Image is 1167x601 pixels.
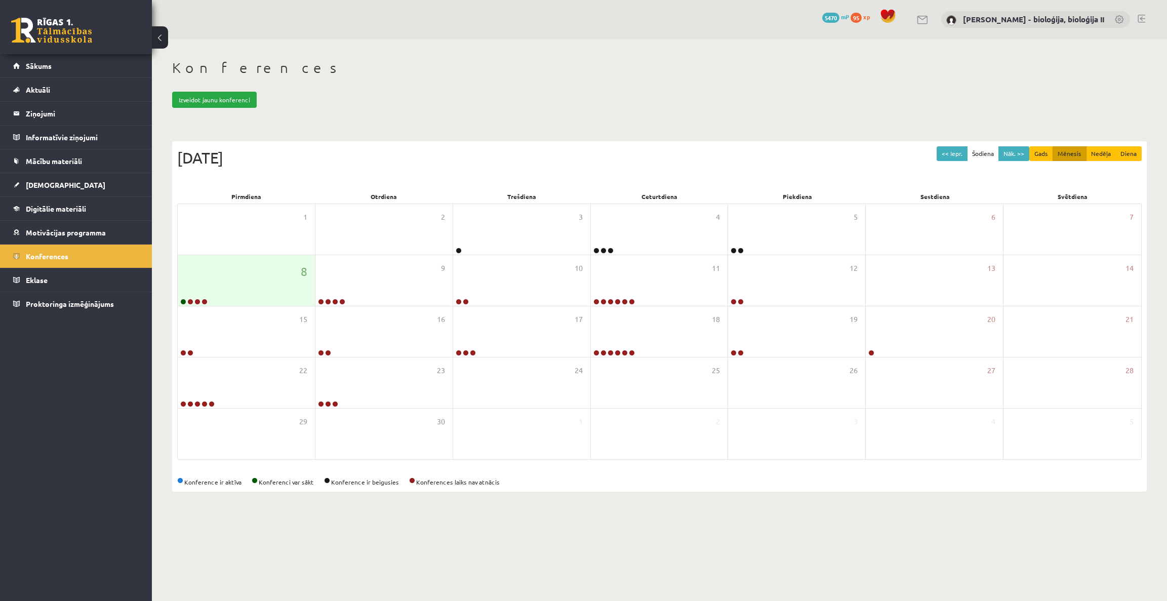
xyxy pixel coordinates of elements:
[26,275,48,285] span: Eklase
[26,156,82,166] span: Mācību materiāli
[987,365,995,376] span: 27
[13,268,139,292] a: Eklase
[850,365,858,376] span: 26
[579,212,583,223] span: 3
[26,102,139,125] legend: Ziņojumi
[13,78,139,101] a: Aktuāli
[998,146,1029,161] button: Nāk. >>
[437,416,445,427] span: 30
[851,13,875,21] a: 95 xp
[850,263,858,274] span: 12
[987,314,995,325] span: 20
[303,212,307,223] span: 1
[299,365,307,376] span: 22
[841,13,849,21] span: mP
[1125,263,1134,274] span: 14
[177,477,1142,487] div: Konference ir aktīva Konferenci var sākt Konference ir beigusies Konferences laiks nav atnācis
[13,126,139,149] a: Informatīvie ziņojumi
[13,221,139,244] a: Motivācijas programma
[991,416,995,427] span: 4
[26,180,105,189] span: [DEMOGRAPHIC_DATA]
[1130,416,1134,427] span: 5
[177,189,315,204] div: Pirmdiena
[13,102,139,125] a: Ziņojumi
[172,92,257,108] a: Izveidot jaunu konferenci
[822,13,839,23] span: 5470
[1115,146,1142,161] button: Diena
[579,416,583,427] span: 1
[441,263,445,274] span: 9
[987,263,995,274] span: 13
[967,146,999,161] button: Šodiena
[712,365,720,376] span: 25
[850,314,858,325] span: 19
[946,15,956,25] img: Elza Saulīte - bioloģija, bioloģija II
[13,54,139,77] a: Sākums
[854,212,858,223] span: 5
[26,126,139,149] legend: Informatīvie ziņojumi
[712,263,720,274] span: 11
[716,212,720,223] span: 4
[26,204,86,213] span: Digitālie materiāli
[13,292,139,315] a: Proktoringa izmēģinājums
[453,189,590,204] div: Trešdiena
[1029,146,1053,161] button: Gads
[963,14,1104,24] a: [PERSON_NAME] - bioloģija, bioloģija II
[26,252,68,261] span: Konferences
[26,85,50,94] span: Aktuāli
[1086,146,1116,161] button: Nedēļa
[822,13,849,21] a: 5470 mP
[866,189,1004,204] div: Sestdiena
[301,263,307,280] span: 8
[172,59,1147,76] h1: Konferences
[13,149,139,173] a: Mācību materiāli
[26,299,114,308] span: Proktoringa izmēģinājums
[26,61,52,70] span: Sākums
[11,18,92,43] a: Rīgas 1. Tālmācības vidusskola
[1130,212,1134,223] span: 7
[1053,146,1086,161] button: Mēnesis
[712,314,720,325] span: 18
[177,146,1142,169] div: [DATE]
[315,189,453,204] div: Otrdiena
[13,173,139,196] a: [DEMOGRAPHIC_DATA]
[1125,365,1134,376] span: 28
[441,212,445,223] span: 2
[575,365,583,376] span: 24
[575,263,583,274] span: 10
[437,314,445,325] span: 16
[13,245,139,268] a: Konferences
[851,13,862,23] span: 95
[437,365,445,376] span: 23
[1004,189,1142,204] div: Svētdiena
[26,228,106,237] span: Motivācijas programma
[729,189,866,204] div: Piekdiena
[1125,314,1134,325] span: 21
[299,416,307,427] span: 29
[13,197,139,220] a: Digitālie materiāli
[716,416,720,427] span: 2
[575,314,583,325] span: 17
[590,189,728,204] div: Ceturtdiena
[854,416,858,427] span: 3
[937,146,968,161] button: << Iepr.
[991,212,995,223] span: 6
[863,13,870,21] span: xp
[299,314,307,325] span: 15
